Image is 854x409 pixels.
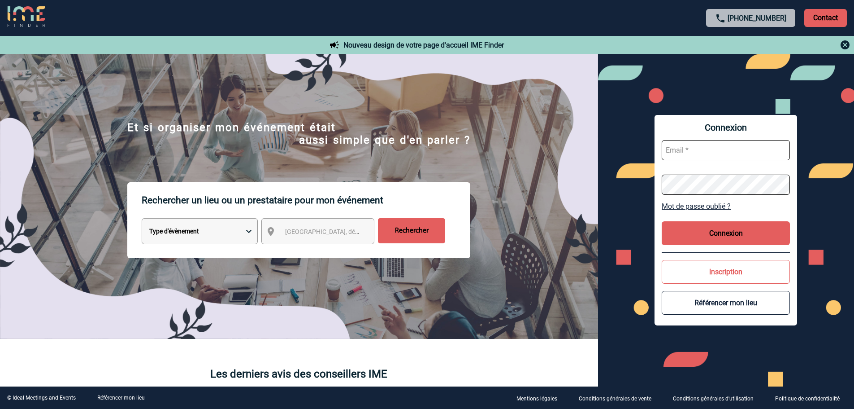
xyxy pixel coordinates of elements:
p: Mentions légales [516,396,557,402]
button: Connexion [662,221,790,245]
a: Conditions générales d'utilisation [666,394,768,402]
a: Référencer mon lieu [97,395,145,401]
p: Rechercher un lieu ou un prestataire pour mon événement [142,182,470,218]
p: Contact [804,9,847,27]
a: [PHONE_NUMBER] [728,14,786,22]
a: Mentions légales [509,394,572,402]
input: Rechercher [378,218,445,243]
span: Connexion [662,122,790,133]
input: Email * [662,140,790,160]
a: Conditions générales de vente [572,394,666,402]
p: Politique de confidentialité [775,396,840,402]
img: call-24-px.png [715,13,726,24]
button: Inscription [662,260,790,284]
a: Mot de passe oublié ? [662,202,790,211]
span: [GEOGRAPHIC_DATA], département, région... [285,228,410,235]
a: Politique de confidentialité [768,394,854,402]
button: Référencer mon lieu [662,291,790,315]
p: Conditions générales d'utilisation [673,396,754,402]
div: © Ideal Meetings and Events [7,395,76,401]
p: Conditions générales de vente [579,396,651,402]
